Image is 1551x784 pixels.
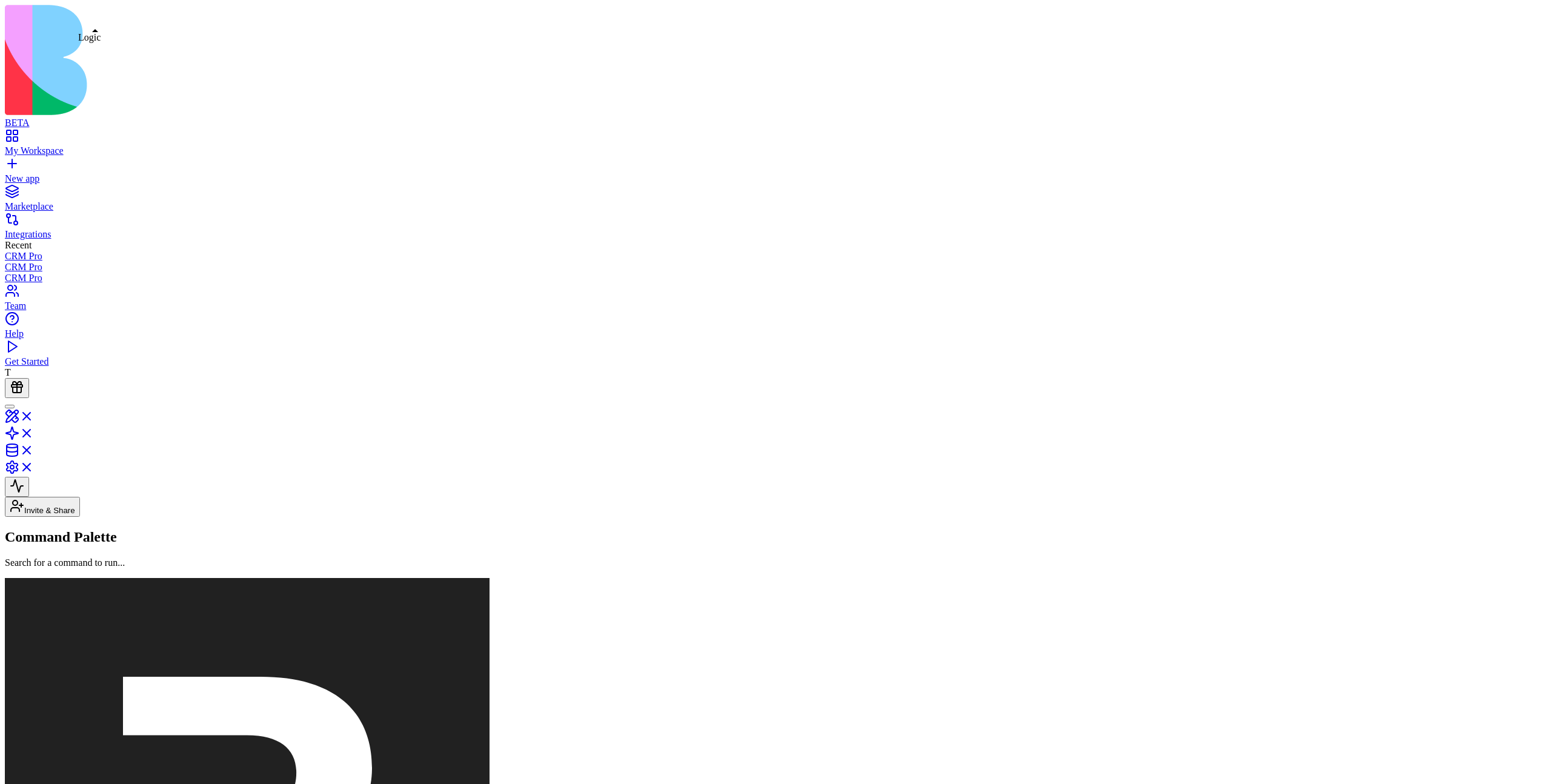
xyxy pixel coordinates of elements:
div: My Workspace [5,145,1546,156]
a: Get Started [5,345,1546,367]
div: Integrations [5,229,1546,240]
h2: Command Palette [5,529,1546,545]
span: Recent [5,240,32,250]
a: Marketplace [5,190,1546,212]
a: New app [5,162,1546,184]
a: CRM Pro [5,251,1546,262]
div: BETA [5,118,1546,128]
p: Search for a command to run... [5,557,1546,568]
div: New app [5,173,1546,184]
a: My Workspace [5,135,1546,156]
div: Help [5,328,1546,339]
div: Marketplace [5,201,1546,212]
div: Logic [78,32,101,43]
button: Invite & Share [5,497,80,517]
a: CRM Pro [5,273,1546,284]
span: T [5,367,11,377]
div: Team [5,301,1546,311]
a: Team [5,290,1546,311]
a: CRM Pro [5,262,1546,273]
a: BETA [5,107,1546,128]
div: Get Started [5,356,1546,367]
a: Help [5,317,1546,339]
img: logo [5,5,492,115]
a: Integrations [5,218,1546,240]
